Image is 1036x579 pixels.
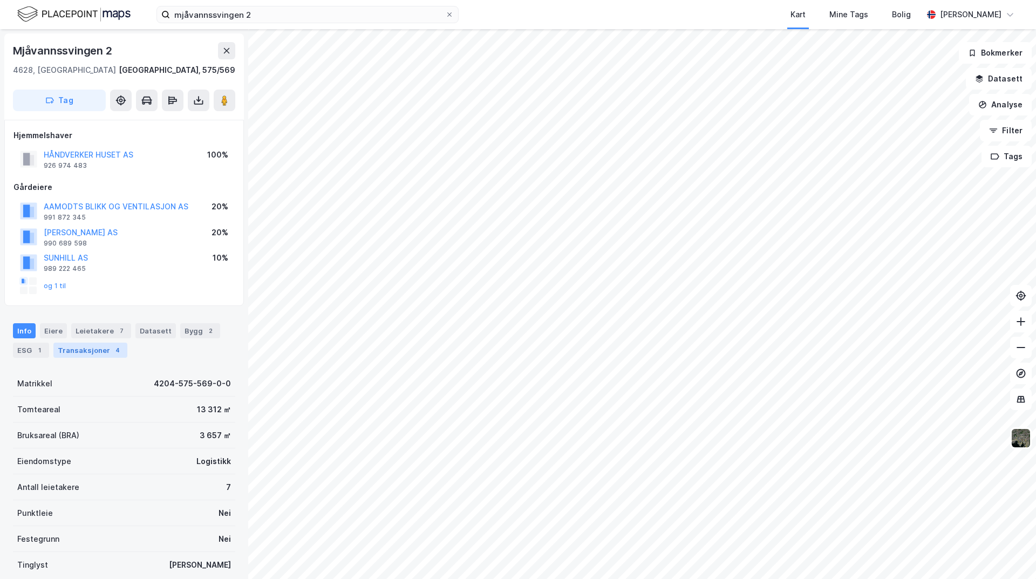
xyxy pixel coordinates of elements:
[969,94,1032,115] button: Analyse
[205,325,216,336] div: 2
[17,377,52,390] div: Matrikkel
[44,213,86,222] div: 991 872 345
[13,90,106,111] button: Tag
[40,323,67,338] div: Eiere
[207,148,228,161] div: 100%
[17,403,60,416] div: Tomteareal
[17,429,79,442] div: Bruksareal (BRA)
[213,251,228,264] div: 10%
[1011,428,1031,448] img: 9k=
[196,455,231,468] div: Logistikk
[34,345,45,356] div: 1
[53,343,127,358] div: Transaksjoner
[829,8,868,21] div: Mine Tags
[116,325,127,336] div: 7
[170,6,445,23] input: Søk på adresse, matrikkel, gårdeiere, leietakere eller personer
[200,429,231,442] div: 3 657 ㎡
[17,558,48,571] div: Tinglyst
[197,403,231,416] div: 13 312 ㎡
[980,120,1032,141] button: Filter
[13,42,114,59] div: Mjåvannssvingen 2
[212,200,228,213] div: 20%
[154,377,231,390] div: 4204-575-569-0-0
[212,226,228,239] div: 20%
[966,68,1032,90] button: Datasett
[112,345,123,356] div: 4
[13,343,49,358] div: ESG
[17,533,59,546] div: Festegrunn
[13,323,36,338] div: Info
[219,533,231,546] div: Nei
[71,323,131,338] div: Leietakere
[226,481,231,494] div: 7
[17,455,71,468] div: Eiendomstype
[982,527,1036,579] iframe: Chat Widget
[169,558,231,571] div: [PERSON_NAME]
[13,129,235,142] div: Hjemmelshaver
[219,507,231,520] div: Nei
[119,64,235,77] div: [GEOGRAPHIC_DATA], 575/569
[13,64,116,77] div: 4628, [GEOGRAPHIC_DATA]
[982,146,1032,167] button: Tags
[17,481,79,494] div: Antall leietakere
[135,323,176,338] div: Datasett
[44,239,87,248] div: 990 689 598
[892,8,911,21] div: Bolig
[982,527,1036,579] div: Kontrollprogram for chat
[790,8,806,21] div: Kart
[44,161,87,170] div: 926 974 483
[940,8,1001,21] div: [PERSON_NAME]
[17,5,131,24] img: logo.f888ab2527a4732fd821a326f86c7f29.svg
[959,42,1032,64] button: Bokmerker
[44,264,86,273] div: 989 222 465
[13,181,235,194] div: Gårdeiere
[17,507,53,520] div: Punktleie
[180,323,220,338] div: Bygg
